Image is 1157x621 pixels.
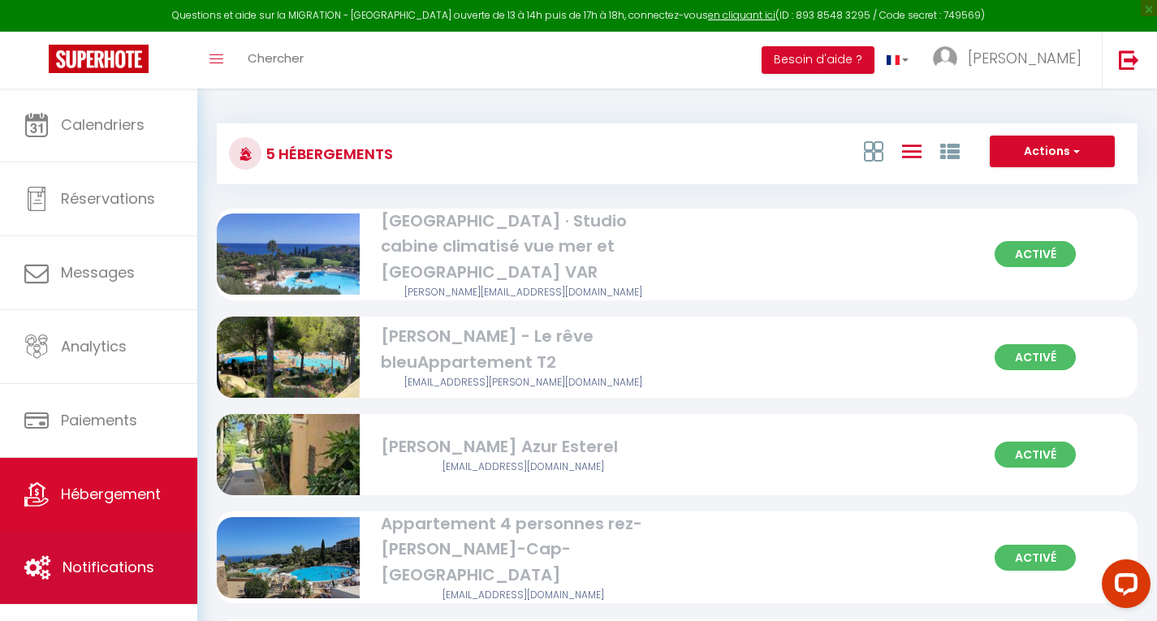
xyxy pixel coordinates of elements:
a: Vue par Groupe [940,137,960,164]
div: Airbnb [381,375,667,390]
a: Vue en Box [864,137,883,164]
img: logout [1119,50,1139,70]
span: Calendriers [61,114,145,135]
button: Actions [990,136,1115,168]
span: Activé [995,241,1076,267]
div: Airbnb [381,285,667,300]
span: Paiements [61,410,137,430]
span: [PERSON_NAME] [968,48,1081,68]
span: Analytics [61,336,127,356]
span: Réservations [61,188,155,209]
span: Chercher [248,50,304,67]
span: Activé [995,344,1076,370]
div: Appartement 4 personnes rez-[PERSON_NAME]-Cap-[GEOGRAPHIC_DATA] [381,511,667,588]
button: Besoin d'aide ? [762,46,874,74]
iframe: LiveChat chat widget [1089,553,1157,621]
span: Messages [61,262,135,282]
img: Super Booking [49,45,149,73]
a: Vue en Liste [902,137,922,164]
span: Activé [995,545,1076,571]
div: Airbnb [381,459,667,475]
h3: 5 Hébergements [261,136,393,172]
span: Activé [995,442,1076,468]
a: Chercher [235,32,316,88]
div: [GEOGRAPHIC_DATA] · Studio cabine climatisé vue mer et [GEOGRAPHIC_DATA] VAR [381,209,667,285]
span: Notifications [63,557,154,577]
div: [PERSON_NAME] - Le rêve bleuAppartement T2 [381,324,667,375]
a: ... [PERSON_NAME] [921,32,1102,88]
div: [PERSON_NAME] Azur Esterel [381,434,667,459]
a: en cliquant ici [708,8,775,22]
img: ... [933,46,957,71]
div: Airbnb [381,588,667,603]
span: Hébergement [61,484,161,504]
